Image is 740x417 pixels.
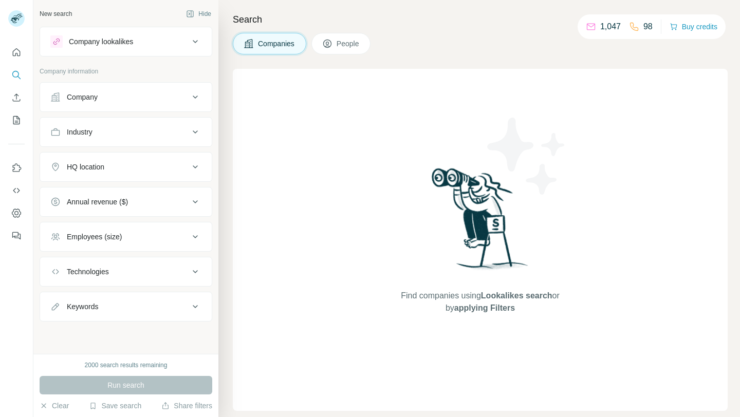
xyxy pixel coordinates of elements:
h4: Search [233,12,728,27]
div: Employees (size) [67,232,122,242]
button: Dashboard [8,204,25,222]
button: Save search [89,401,141,411]
button: Company [40,85,212,109]
button: Share filters [161,401,212,411]
button: Keywords [40,294,212,319]
div: Company [67,92,98,102]
span: applying Filters [454,304,515,312]
span: People [337,39,360,49]
button: Quick start [8,43,25,62]
img: Surfe Illustration - Woman searching with binoculars [427,165,534,280]
div: Technologies [67,267,109,277]
button: Clear [40,401,69,411]
div: Keywords [67,301,98,312]
span: Lookalikes search [481,291,552,300]
div: Annual revenue ($) [67,197,128,207]
button: Feedback [8,226,25,245]
p: Company information [40,67,212,76]
div: New search [40,9,72,18]
button: Annual revenue ($) [40,189,212,214]
button: Search [8,66,25,84]
div: Industry [67,127,92,137]
span: Companies [258,39,295,49]
button: Industry [40,120,212,144]
button: Technologies [40,259,212,284]
div: 2000 search results remaining [85,361,168,370]
button: Employees (size) [40,224,212,249]
button: HQ location [40,155,212,179]
button: My lists [8,111,25,129]
div: Company lookalikes [69,36,133,47]
button: Enrich CSV [8,88,25,107]
button: Company lookalikes [40,29,212,54]
img: Surfe Illustration - Stars [480,110,573,202]
button: Use Surfe on LinkedIn [8,159,25,177]
span: Find companies using or by [398,290,562,314]
button: Use Surfe API [8,181,25,200]
p: 98 [643,21,653,33]
button: Buy credits [670,20,717,34]
div: HQ location [67,162,104,172]
button: Hide [179,6,218,22]
p: 1,047 [600,21,621,33]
